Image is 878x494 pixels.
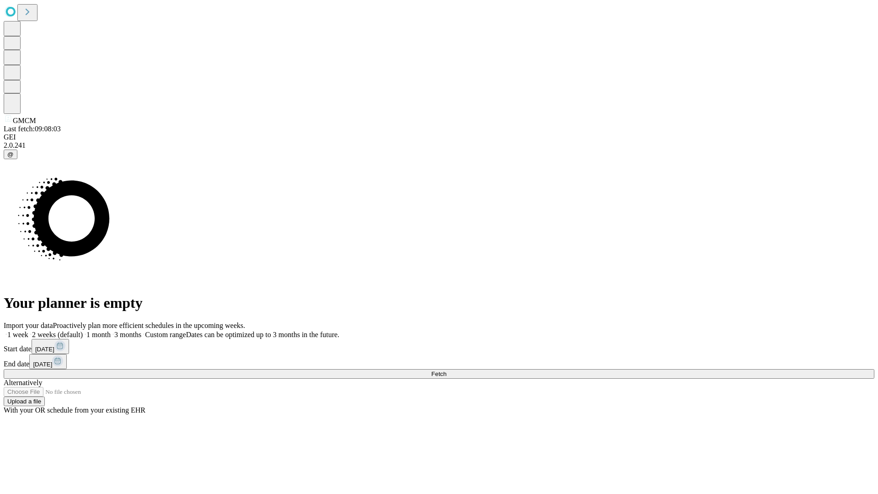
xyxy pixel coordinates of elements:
[7,331,28,338] span: 1 week
[29,354,67,369] button: [DATE]
[4,295,874,311] h1: Your planner is empty
[4,150,17,159] button: @
[4,379,42,387] span: Alternatively
[431,370,446,377] span: Fetch
[114,331,141,338] span: 3 months
[186,331,339,338] span: Dates can be optimized up to 3 months in the future.
[7,151,14,158] span: @
[4,406,145,414] span: With your OR schedule from your existing EHR
[4,133,874,141] div: GEI
[4,339,874,354] div: Start date
[32,331,83,338] span: 2 weeks (default)
[33,361,52,368] span: [DATE]
[4,369,874,379] button: Fetch
[4,141,874,150] div: 2.0.241
[32,339,69,354] button: [DATE]
[4,322,53,329] span: Import your data
[4,397,45,406] button: Upload a file
[53,322,245,329] span: Proactively plan more efficient schedules in the upcoming weeks.
[86,331,111,338] span: 1 month
[145,331,186,338] span: Custom range
[13,117,36,124] span: GMCM
[4,354,874,369] div: End date
[35,346,54,353] span: [DATE]
[4,125,61,133] span: Last fetch: 09:08:03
